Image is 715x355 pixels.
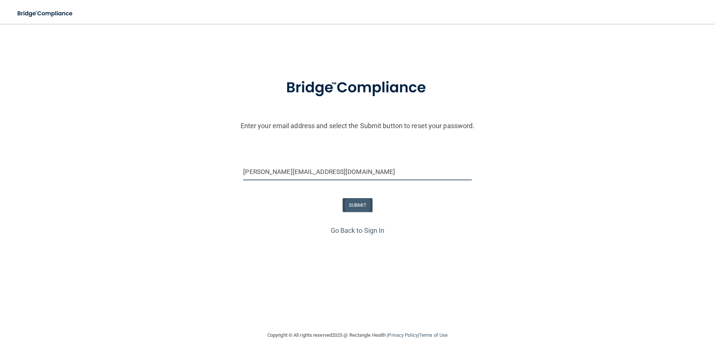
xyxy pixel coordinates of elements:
[343,198,373,212] button: SUBMIT
[419,332,448,338] a: Terms of Use
[243,164,471,180] input: Email
[222,323,493,347] div: Copyright © All rights reserved 2025 @ Rectangle Health | |
[388,332,417,338] a: Privacy Policy
[331,226,385,234] a: Go Back to Sign In
[271,69,444,107] img: bridge_compliance_login_screen.278c3ca4.svg
[11,6,80,21] img: bridge_compliance_login_screen.278c3ca4.svg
